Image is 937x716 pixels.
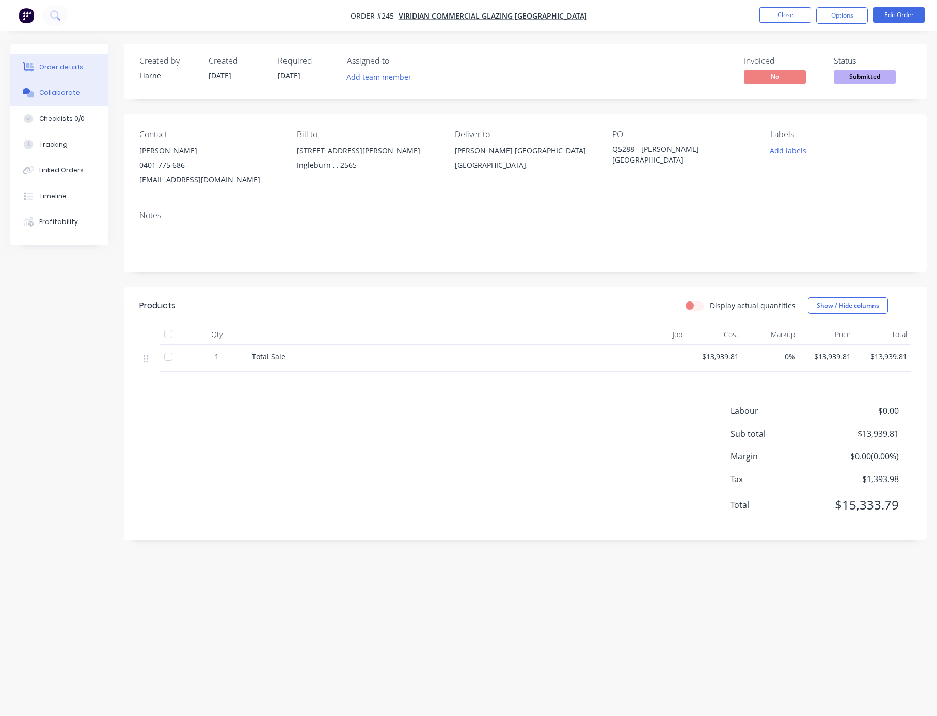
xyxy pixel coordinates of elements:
div: [STREET_ADDRESS][PERSON_NAME]Ingleburn , , 2565 [297,144,438,177]
button: Close [759,7,811,23]
div: Total [855,324,911,345]
button: Checklists 0/0 [10,106,108,132]
div: [GEOGRAPHIC_DATA], [455,158,596,172]
div: Profitability [39,217,78,227]
span: Total [730,499,822,511]
div: Collaborate [39,88,80,98]
button: Order details [10,54,108,80]
div: Bill to [297,130,438,139]
div: Products [139,299,176,312]
div: [PERSON_NAME] [GEOGRAPHIC_DATA] [455,144,596,158]
div: Checklists 0/0 [39,114,85,123]
div: [EMAIL_ADDRESS][DOMAIN_NAME] [139,172,280,187]
span: $13,939.81 [691,351,739,362]
div: Created by [139,56,196,66]
span: [DATE] [278,71,300,81]
div: 0401 775 686 [139,158,280,172]
div: Markup [743,324,799,345]
button: Collaborate [10,80,108,106]
span: $15,333.79 [822,496,899,514]
span: Submitted [834,70,896,83]
button: Add team member [347,70,417,84]
div: Created [209,56,265,66]
span: No [744,70,806,83]
span: Margin [730,450,822,463]
span: $13,939.81 [822,427,899,440]
span: [DATE] [209,71,231,81]
button: Add team member [341,70,417,84]
span: $0.00 [822,405,899,417]
span: Order #245 - [351,11,399,21]
button: Submitted [834,70,896,86]
span: $1,393.98 [822,473,899,485]
a: Viridian Commercial Glazing [GEOGRAPHIC_DATA] [399,11,587,21]
span: 0% [747,351,795,362]
button: Show / Hide columns [808,297,888,314]
div: Liarne [139,70,196,81]
span: Sub total [730,427,822,440]
div: Price [799,324,855,345]
span: $13,939.81 [859,351,907,362]
span: $13,939.81 [803,351,851,362]
img: Factory [19,8,34,23]
div: [STREET_ADDRESS][PERSON_NAME] [297,144,438,158]
div: Tracking [39,140,68,149]
div: Invoiced [744,56,821,66]
div: Notes [139,211,911,220]
div: Ingleburn , , 2565 [297,158,438,172]
span: $0.00 ( 0.00 %) [822,450,899,463]
span: Tax [730,473,822,485]
button: Timeline [10,183,108,209]
button: Options [816,7,868,24]
button: Linked Orders [10,157,108,183]
button: Edit Order [873,7,925,23]
button: Tracking [10,132,108,157]
div: Order details [39,62,83,72]
button: Add labels [764,144,812,157]
button: Profitability [10,209,108,235]
div: Qty [186,324,248,345]
div: Job [609,324,687,345]
div: Timeline [39,192,67,201]
div: Deliver to [455,130,596,139]
span: 1 [215,351,219,362]
div: Assigned to [347,56,450,66]
span: Total Sale [252,352,285,361]
div: [PERSON_NAME] [139,144,280,158]
div: Status [834,56,911,66]
div: PO [612,130,753,139]
div: Contact [139,130,280,139]
div: Required [278,56,335,66]
div: Linked Orders [39,166,84,175]
div: [PERSON_NAME]0401 775 686[EMAIL_ADDRESS][DOMAIN_NAME] [139,144,280,187]
div: Labels [770,130,911,139]
span: Labour [730,405,822,417]
div: Cost [687,324,743,345]
label: Display actual quantities [710,300,796,311]
div: [PERSON_NAME] [GEOGRAPHIC_DATA][GEOGRAPHIC_DATA], [455,144,596,177]
div: Q5288 - [PERSON_NAME][GEOGRAPHIC_DATA] [612,144,741,165]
